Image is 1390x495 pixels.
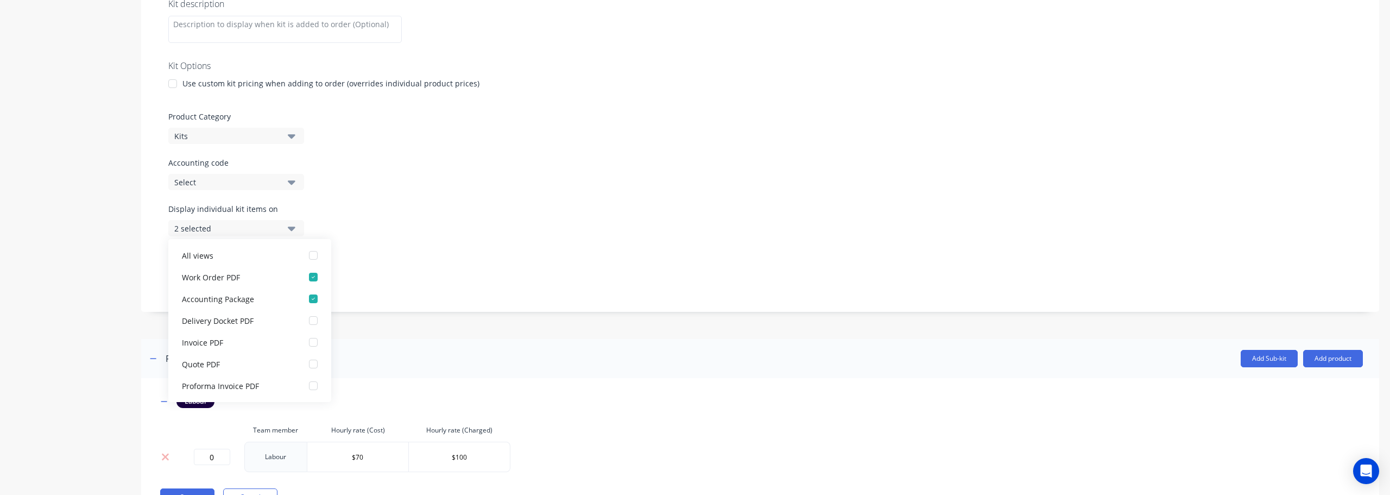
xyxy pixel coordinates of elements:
button: 2 selected [168,220,304,236]
div: Delivery Docket PDF [182,315,290,326]
label: Product Category [168,111,1352,122]
button: Add product [1303,350,1363,367]
button: Kits [168,128,304,144]
div: Invoice PDF [182,336,290,348]
div: Customer Online View [182,402,290,413]
input: 0 [194,449,230,465]
td: Labour [244,442,307,472]
div: All views [182,249,290,261]
div: Products in this kit [166,352,242,365]
th: Team member [244,419,307,442]
div: Work Order PDF [182,271,290,283]
div: Kit Options [168,59,1352,72]
div: 2 selected [174,223,280,234]
button: Add Sub-kit [1241,350,1298,367]
input: $0.0000 [409,449,510,465]
th: Hourly rate (Charged) [409,419,510,442]
div: Use custom kit pricing when adding to order (overrides individual product prices) [182,78,479,89]
div: Open Intercom Messenger [1353,458,1379,484]
label: Accounting code [168,157,1352,168]
label: Display individual kit items on [168,203,304,215]
div: Accounting Package [182,293,290,304]
div: Kits [174,130,280,142]
div: Proforma Invoice PDF [182,380,290,391]
button: Select [168,174,304,190]
div: Select [174,177,280,188]
div: Quote PDF [182,358,290,369]
input: $0.0000 [307,449,408,465]
th: Hourly rate (Cost) [307,419,409,442]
